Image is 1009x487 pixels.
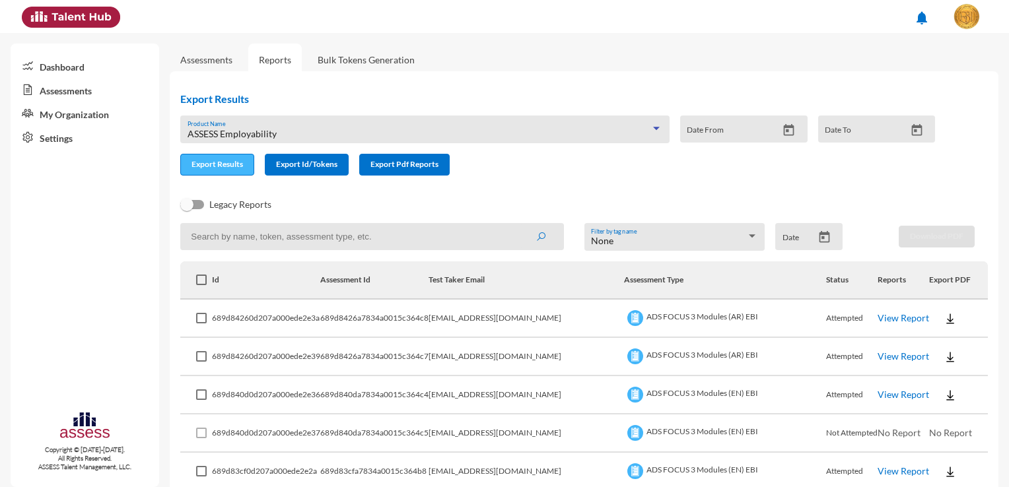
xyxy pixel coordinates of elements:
[191,159,243,169] span: Export Results
[624,338,826,376] td: ADS FOCUS 3 Modules (AR) EBI
[212,414,320,453] td: 689d840d0d207a000ede2e37
[929,261,988,300] th: Export PDF
[878,389,929,400] a: View Report
[11,54,159,78] a: Dashboard
[248,44,302,76] a: Reports
[320,261,429,300] th: Assessment Id
[265,154,349,176] button: Export Id/Tokens
[212,338,320,376] td: 689d84260d207a000ede2e39
[11,78,159,102] a: Assessments
[826,376,878,414] td: Attempted
[276,159,337,169] span: Export Id/Tokens
[878,465,929,476] a: View Report
[429,300,624,338] td: [EMAIL_ADDRESS][DOMAIN_NAME]
[188,128,277,139] span: ASSESS Employability
[624,376,826,414] td: ADS FOCUS 3 Modules (EN) EBI
[11,125,159,149] a: Settings
[429,414,624,453] td: [EMAIL_ADDRESS][DOMAIN_NAME]
[212,300,320,338] td: 689d84260d207a000ede2e3a
[320,338,429,376] td: 689d8426a7834a0015c364c7
[910,231,963,241] span: Download PDF
[11,445,159,471] p: Copyright © [DATE]-[DATE]. All Rights Reserved. ASSESS Talent Management, LLC.
[826,338,878,376] td: Attempted
[212,376,320,414] td: 689d840d0d207a000ede2e36
[624,414,826,453] td: ADS FOCUS 3 Modules (EN) EBI
[320,300,429,338] td: 689d8426a7834a0015c364c8
[813,230,836,244] button: Open calendar
[370,159,438,169] span: Export Pdf Reports
[180,92,946,105] h2: Export Results
[11,102,159,125] a: My Organization
[209,197,271,212] span: Legacy Reports
[624,261,826,300] th: Assessment Type
[429,338,624,376] td: [EMAIL_ADDRESS][DOMAIN_NAME]
[826,414,878,453] td: Not Attempted
[826,261,878,300] th: Status
[777,123,800,137] button: Open calendar
[899,226,975,247] button: Download PDF
[320,414,429,453] td: 689d840da7834a0015c364c5
[878,312,929,323] a: View Report
[180,54,232,65] a: Assessments
[826,300,878,338] td: Attempted
[591,235,613,246] span: None
[307,44,425,76] a: Bulk Tokens Generation
[359,154,450,176] button: Export Pdf Reports
[212,261,320,300] th: Id
[878,261,929,300] th: Reports
[878,427,921,438] span: No Report
[320,376,429,414] td: 689d840da7834a0015c364c4
[180,223,564,250] input: Search by name, token, assessment type, etc.
[914,10,930,26] mat-icon: notifications
[429,376,624,414] td: [EMAIL_ADDRESS][DOMAIN_NAME]
[905,123,928,137] button: Open calendar
[929,427,972,438] span: No Report
[878,350,929,362] a: View Report
[429,261,624,300] th: Test Taker Email
[59,410,111,443] img: assesscompany-logo.png
[180,154,254,176] button: Export Results
[624,300,826,338] td: ADS FOCUS 3 Modules (AR) EBI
